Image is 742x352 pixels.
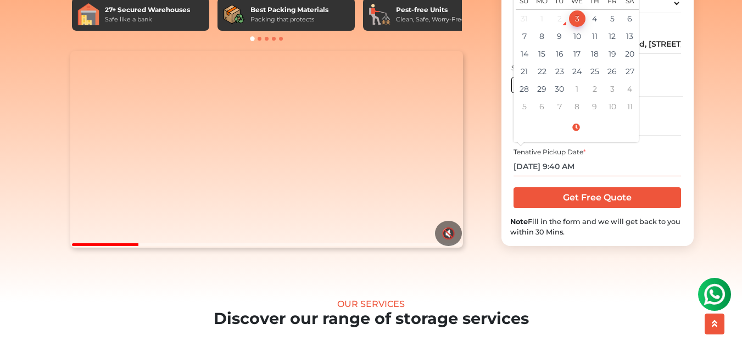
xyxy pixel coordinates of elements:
div: Our Services [30,299,712,309]
button: scroll up [705,314,724,334]
div: Safe like a bank [105,15,190,24]
div: Pest-free Units [396,5,465,15]
input: Pickup date [514,157,681,176]
div: Tenative Pickup Date [514,147,681,157]
img: whatsapp-icon.svg [11,11,33,33]
button: 🔇 [435,221,462,246]
img: Best Packing Materials [223,3,245,25]
video: Your browser does not support the video tag. [70,51,463,248]
img: Pest-free Units [369,3,390,25]
a: Select Time [516,122,637,132]
label: Yes [511,77,537,93]
img: 27+ Secured Warehouses [77,3,99,25]
h2: Discover our range of storage services [30,309,712,328]
div: Service Lift Available? [511,63,587,73]
b: Note [510,217,528,226]
div: Fill in the form and we will get back to you within 30 Mins. [510,216,685,237]
input: Get Free Quote [514,187,681,208]
div: 27+ Secured Warehouses [105,5,190,15]
div: Floor No [607,63,683,73]
input: Ex: 4 [607,77,683,97]
div: Clean, Safe, Worry-Free [396,15,465,24]
div: Best Packing Materials [250,5,328,15]
div: 2 [551,10,568,27]
div: Packing that protects [250,15,328,24]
